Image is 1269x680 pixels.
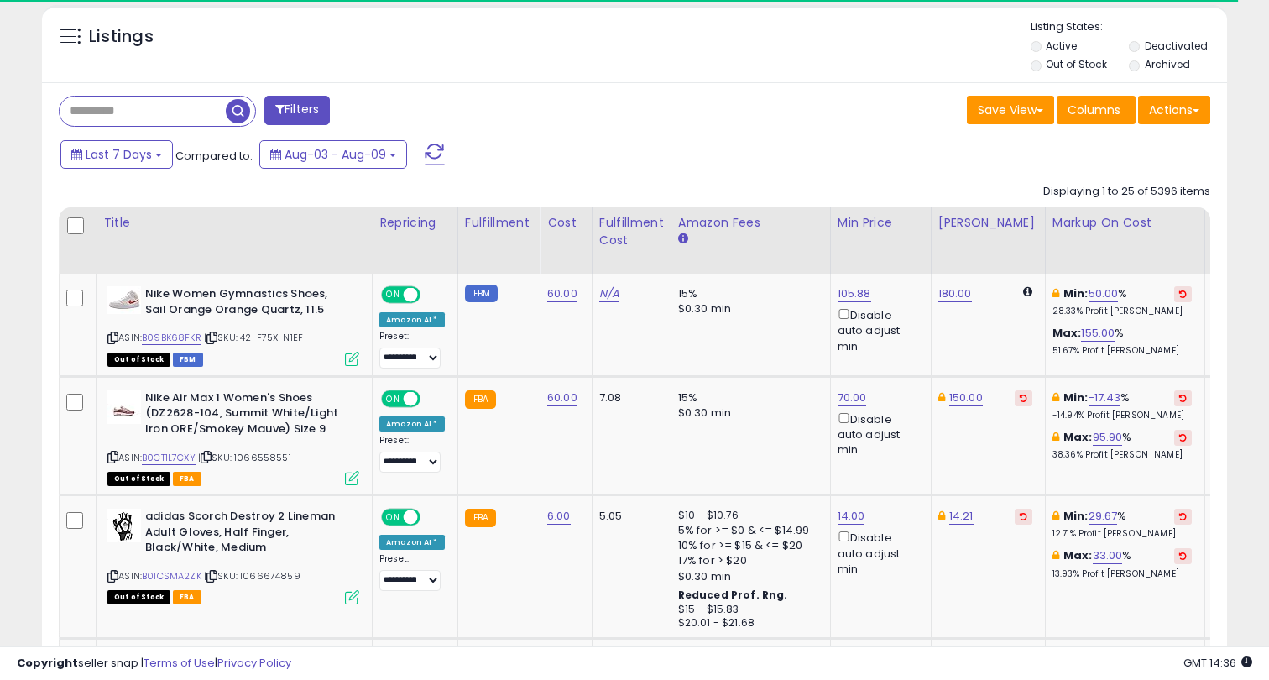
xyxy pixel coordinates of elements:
a: 180.00 [938,285,972,302]
span: OFF [418,510,445,525]
div: $0.30 min [678,405,817,421]
a: N/A [599,285,619,302]
b: Max: [1063,547,1093,563]
span: ON [383,391,404,405]
div: $0.30 min [678,301,817,316]
div: Amazon AI * [379,416,445,432]
div: Preset: [379,435,445,473]
th: The percentage added to the cost of goods (COGS) that forms the calculator for Min & Max prices. [1045,207,1204,274]
small: FBM [465,285,498,302]
div: Disable auto adjust min [838,528,918,577]
div: Title [103,214,365,232]
span: FBA [173,472,201,486]
a: 70.00 [838,390,867,406]
button: Aug-03 - Aug-09 [259,140,407,169]
div: 5% for >= $0 & <= $14.99 [678,523,817,538]
h5: Listings [89,25,154,49]
b: Min: [1063,508,1089,524]
a: Privacy Policy [217,655,291,671]
div: % [1052,326,1192,357]
p: 12.71% Profit [PERSON_NAME] [1052,528,1192,540]
span: All listings that are currently out of stock and unavailable for purchase on Amazon [107,590,170,604]
span: | SKU: 42-F75X-N1EF [204,331,303,344]
p: 13.93% Profit [PERSON_NAME] [1052,568,1192,580]
span: OFF [418,391,445,405]
span: Compared to: [175,148,253,164]
div: 5.05 [599,509,658,524]
b: Max: [1052,325,1082,341]
div: Amazon AI * [379,535,445,550]
p: Listing States: [1031,19,1228,35]
div: Displaying 1 to 25 of 5396 items [1043,184,1210,200]
span: Last 7 Days [86,146,152,163]
b: Reduced Prof. Rng. [678,588,788,602]
span: All listings that are currently out of stock and unavailable for purchase on Amazon [107,472,170,486]
a: B01CSMA2ZK [142,569,201,583]
span: | SKU: 1066674859 [204,569,300,583]
button: Columns [1057,96,1136,124]
span: ON [383,288,404,302]
div: 15% [678,390,817,405]
b: Max: [1063,429,1093,445]
a: 155.00 [1081,325,1115,342]
b: Min: [1063,285,1089,301]
p: 28.33% Profit [PERSON_NAME] [1052,306,1192,317]
div: Amazon AI * [379,312,445,327]
a: B0CT1L7CXY [142,451,196,465]
a: 105.88 [838,285,871,302]
div: % [1052,286,1192,317]
div: ASIN: [107,286,359,364]
a: 29.67 [1089,508,1118,525]
small: FBA [465,509,496,527]
a: 60.00 [547,390,577,406]
a: 150.00 [949,390,983,406]
span: ON [383,510,404,525]
div: seller snap | | [17,656,291,672]
div: % [1052,509,1192,540]
div: Markup on Cost [1052,214,1198,232]
a: 14.21 [949,508,974,525]
span: All listings that are currently out of stock and unavailable for purchase on Amazon [107,353,170,367]
div: Preset: [379,331,445,369]
div: [PERSON_NAME] [938,214,1038,232]
span: Columns [1068,102,1120,118]
span: OFF [418,288,445,302]
div: Cost [547,214,585,232]
button: Filters [264,96,330,125]
b: Min: [1063,390,1089,405]
a: Terms of Use [144,655,215,671]
div: $20.01 - $21.68 [678,616,817,630]
p: -14.94% Profit [PERSON_NAME] [1052,410,1192,421]
a: 14.00 [838,508,865,525]
p: 38.36% Profit [PERSON_NAME] [1052,449,1192,461]
div: Repricing [379,214,451,232]
div: ASIN: [107,509,359,602]
img: 41LgnfuXXAL._SL40_.jpg [107,509,141,542]
div: Fulfillment [465,214,533,232]
div: Disable auto adjust min [838,410,918,458]
b: adidas Scorch Destroy 2 Lineman Adult Gloves, Half Finger, Black/White, Medium [145,509,349,560]
div: % [1052,430,1192,461]
div: 10% for >= $15 & <= $20 [678,538,817,553]
p: 51.67% Profit [PERSON_NAME] [1052,345,1192,357]
button: Actions [1138,96,1210,124]
small: FBA [465,390,496,409]
div: % [1052,548,1192,579]
div: 17% for > $20 [678,553,817,568]
a: B09BK68FKR [142,331,201,345]
button: Save View [967,96,1054,124]
span: Aug-03 - Aug-09 [285,146,386,163]
div: ASIN: [107,390,359,484]
div: $15 - $15.83 [678,603,817,617]
b: Nike Air Max 1 Women's Shoes (DZ2628-104, Summit White/Light Iron ORE/Smokey Mauve) Size 9 [145,390,349,442]
button: Last 7 Days [60,140,173,169]
div: 15% [678,286,817,301]
span: FBM [173,353,203,367]
div: Amazon Fees [678,214,823,232]
div: $0.30 min [678,569,817,584]
b: Nike Women Gymnastics Shoes, Sail Orange Orange Quartz, 11.5 [145,286,349,322]
div: 7.08 [599,390,658,405]
div: $10 - $10.76 [678,509,817,523]
img: 31autr6-JQL._SL40_.jpg [107,390,141,424]
span: | SKU: 1066558551 [198,451,291,464]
